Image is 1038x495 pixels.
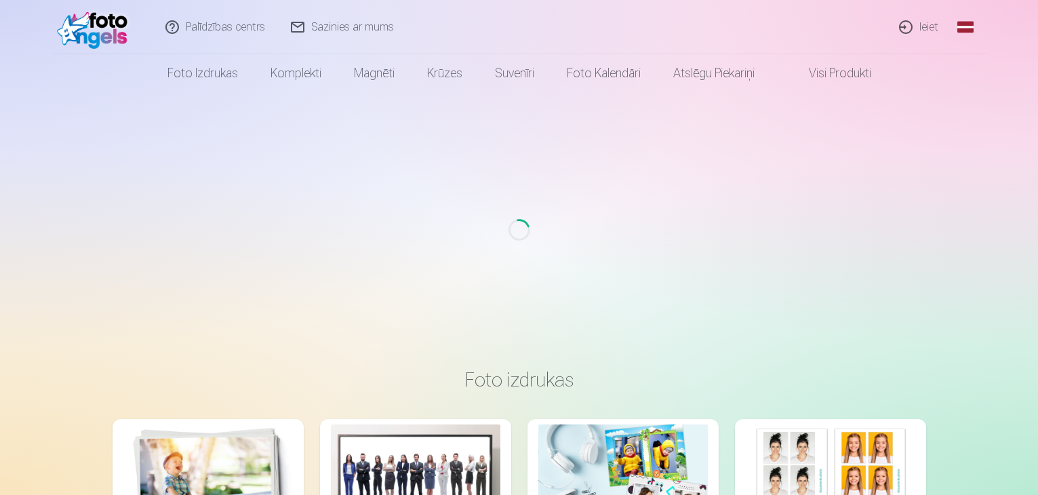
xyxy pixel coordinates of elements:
a: Foto kalendāri [551,54,657,92]
a: Atslēgu piekariņi [657,54,771,92]
img: /fa1 [57,5,135,49]
a: Magnēti [338,54,411,92]
a: Foto izdrukas [151,54,254,92]
a: Suvenīri [479,54,551,92]
a: Komplekti [254,54,338,92]
h3: Foto izdrukas [123,368,915,392]
a: Visi produkti [771,54,887,92]
a: Krūzes [411,54,479,92]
